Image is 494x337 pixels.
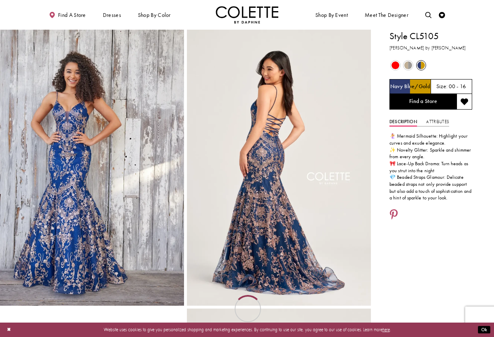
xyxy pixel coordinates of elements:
[136,6,172,23] span: Shop by color
[187,30,371,306] img: Style CL5105 Colette by Daphne #1 default Navy Blue/Gold picture
[4,324,14,335] button: Close Dialog
[101,6,123,23] span: Dresses
[437,6,447,23] a: Check Wishlist
[45,325,449,334] p: Website uses cookies to give you personalized shopping and marketing experiences. By continuing t...
[457,94,472,110] button: Add to wishlist
[365,12,408,18] span: Meet the designer
[389,59,401,71] div: Red
[449,84,466,90] h5: 00 - 16
[363,6,410,23] a: Meet the designer
[478,326,490,334] button: Submit Dialog
[216,6,278,23] img: Colette by Daphne
[389,44,472,51] h3: [PERSON_NAME] by [PERSON_NAME]
[402,59,414,71] div: Gold/Pewter
[138,12,171,18] span: Shop by color
[426,117,449,126] a: Attributes
[390,84,430,90] h5: Chosen color
[216,6,278,23] a: Visit Home Page
[389,133,472,201] div: 🧜‍♀️ Mermaid Silhouette: Highlight your curves and exude elegance. ✨ Novelty Glitter: Sparkle and...
[415,59,427,71] div: Navy Blue/Gold
[436,83,447,90] span: Size:
[389,94,457,110] a: Find a Store
[382,327,390,332] a: here
[315,12,348,18] span: Shop By Event
[389,117,417,126] a: Description
[187,30,371,306] a: Full size Style CL5105 Colette by Daphne #1 default Navy Blue/Gold picture
[314,6,349,23] span: Shop By Event
[389,59,472,72] div: Product color controls state depends on size chosen
[58,12,86,18] span: Find a store
[424,6,433,23] a: Toggle search
[103,12,121,18] span: Dresses
[389,209,398,221] a: Share using Pinterest - Opens in new tab
[389,30,472,43] h1: Style CL5105
[47,6,87,23] a: Find a store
